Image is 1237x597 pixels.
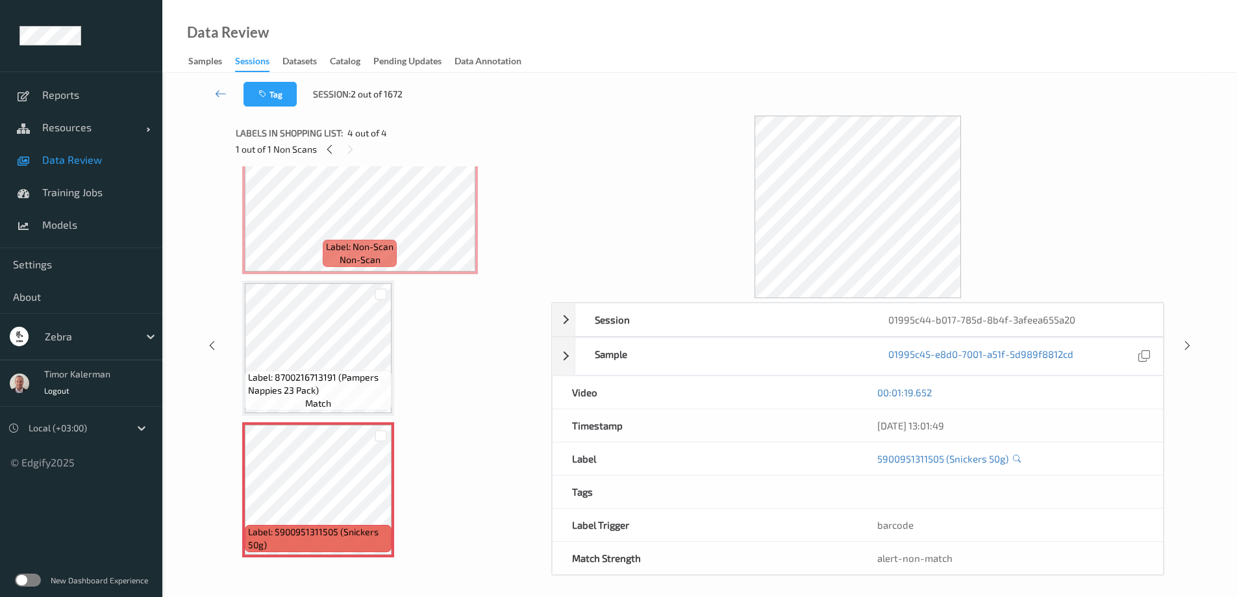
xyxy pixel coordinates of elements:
[282,55,317,71] div: Datasets
[373,55,442,71] div: Pending Updates
[248,371,388,397] span: Label: 8700216713191 (Pampers Nappies 23 Pack)
[244,82,297,107] button: Tag
[373,53,455,71] a: Pending Updates
[575,303,869,336] div: Session
[455,53,534,71] a: Data Annotation
[248,526,388,552] span: Label: 5900951311505 (Snickers 50g)
[877,452,1008,465] a: 5900951311505 (Snickers 50g)
[553,542,858,574] div: Match Strength
[326,240,394,253] span: Label: Non-Scan
[575,338,869,375] div: Sample
[305,397,331,410] span: match
[877,386,932,399] a: 00:01:19.652
[553,509,858,541] div: Label Trigger
[330,53,373,71] a: Catalog
[188,53,235,71] a: Samples
[235,55,269,72] div: Sessions
[888,348,1073,365] a: 01995c45-e8d0-7001-a51f-5d989f8812cd
[282,53,330,71] a: Datasets
[455,55,521,71] div: Data Annotation
[236,127,343,140] span: Labels in shopping list:
[877,552,1143,565] div: alert-non-match
[552,303,1164,337] div: Session01995c44-b017-785d-8b4f-3afeea655a20
[869,303,1162,336] div: 01995c44-b017-785d-8b4f-3afeea655a20
[877,419,1143,432] div: [DATE] 13:01:49
[313,88,351,101] span: Session:
[858,509,1163,541] div: barcode
[236,141,542,157] div: 1 out of 1 Non Scans
[347,127,387,140] span: 4 out of 4
[188,55,222,71] div: Samples
[340,253,381,266] span: non-scan
[553,376,858,409] div: Video
[552,337,1164,375] div: Sample01995c45-e8d0-7001-a51f-5d989f8812cd
[187,26,269,39] div: Data Review
[553,409,858,442] div: Timestamp
[351,88,403,101] span: 2 out of 1672
[235,53,282,72] a: Sessions
[553,476,858,508] div: Tags
[553,442,858,475] div: Label
[330,55,360,71] div: Catalog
